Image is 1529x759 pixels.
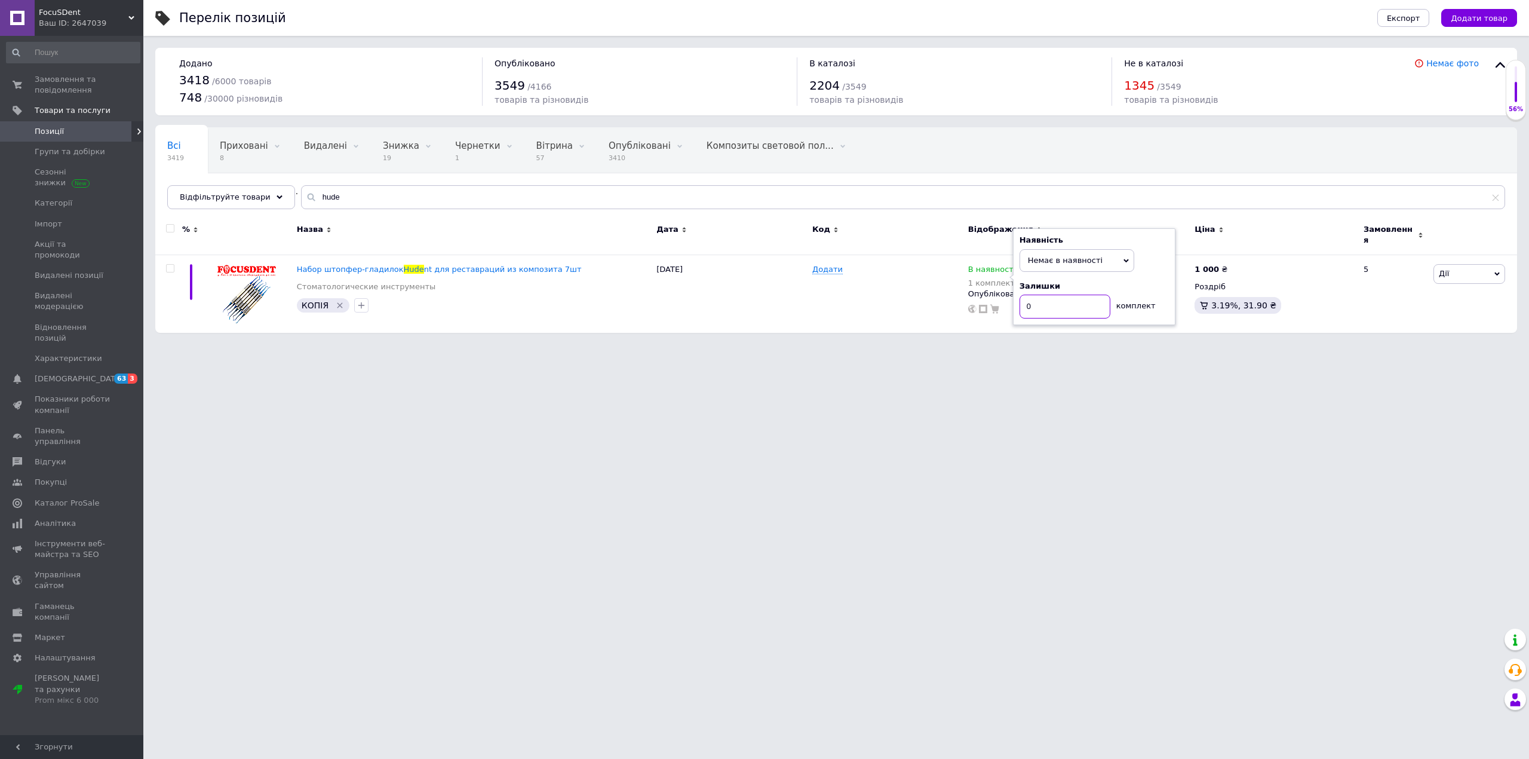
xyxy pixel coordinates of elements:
span: / 4166 [527,82,551,91]
span: Категорії [35,198,72,209]
span: % [182,224,190,235]
span: 748 [179,90,202,105]
div: Перелік позицій [179,12,286,25]
span: Панель управління [35,426,110,447]
div: Лечебно-профилактические материалы [155,173,322,219]
span: Видалені позиції [35,270,103,281]
span: Групи та добірки [35,146,105,157]
span: Набор штопфер-гладилок [297,265,404,274]
span: Hude [404,265,424,274]
span: Приховані [220,140,268,151]
span: В наявності [968,265,1016,277]
span: Відображення [968,224,1033,235]
span: [DEMOGRAPHIC_DATA] [35,374,123,384]
div: 56% [1506,105,1525,114]
span: 19 [383,154,419,163]
span: / 6000 товарів [212,76,271,86]
span: Відфільтруйте товари [180,192,271,201]
span: Характеристики [35,353,102,364]
span: Лечебно-профилактическ... [167,186,298,197]
span: Позиції [35,126,64,137]
span: FocuSDent [39,7,128,18]
div: Ваш ID: 2647039 [39,18,143,29]
span: 2204 [809,78,840,93]
span: Гаманець компанії [35,601,110,623]
div: Наявність [1020,235,1169,246]
span: Дії [1439,269,1449,278]
span: 3419 [167,154,184,163]
span: Покупці [35,477,67,488]
span: Чернетки [455,140,501,151]
div: 5 [1356,255,1430,333]
span: Каталог ProSale [35,498,99,509]
span: 63 [114,374,128,384]
span: Всі [167,140,181,151]
button: Експорт [1377,9,1430,27]
button: Додати товар [1441,9,1517,27]
span: 8 [220,154,268,163]
span: Замовлення [1364,224,1415,246]
span: Вітрина [536,140,573,151]
span: nt для реставраций из композита 7шт [424,265,582,274]
div: 1 комплект [968,278,1016,287]
span: Імпорт [35,219,62,229]
span: Опубліковано [495,59,555,68]
span: 3410 [609,154,671,163]
span: КОПІЯ [302,301,328,310]
span: / 3549 [1157,82,1181,91]
span: Аналітика [35,518,76,529]
a: Стоматологические инструменты [297,281,435,292]
div: ₴ [1195,264,1227,275]
b: 1 000 [1195,265,1219,274]
div: [DATE] [653,255,809,333]
span: Сезонні знижки [35,167,110,188]
span: 57 [536,154,573,163]
span: Акції та промокоди [35,239,110,261]
span: товарів та різновидів [1124,95,1218,105]
input: Пошук [6,42,140,63]
span: [PERSON_NAME] та рахунки [35,673,110,706]
input: Пошук по назві позиції, артикулу і пошуковим запитам [301,185,1505,209]
span: Видалені [304,140,347,151]
span: Опубліковані [609,140,671,151]
span: Ціна [1195,224,1215,235]
span: Товари та послуги [35,105,110,116]
span: Додано [179,59,212,68]
div: Prom мікс 6 000 [35,695,110,706]
div: Роздріб [1195,281,1353,292]
span: товарів та різновидів [809,95,903,105]
div: Композиты световой полимеризации [695,128,858,173]
span: Видалені модерацією [35,290,110,312]
a: Набор штопфер-гладилокHudent для реставраций из композита 7шт [297,265,582,274]
span: 3418 [179,73,210,87]
span: Відновлення позицій [35,322,110,344]
span: Додати товар [1451,14,1507,23]
span: 1 [455,154,501,163]
span: Показники роботи компанії [35,394,110,415]
span: Експорт [1387,14,1420,23]
span: В каталозі [809,59,855,68]
span: / 30000 різновидів [204,94,283,103]
span: / 3549 [842,82,866,91]
span: 3.19%, 31.90 ₴ [1211,301,1276,310]
span: Налаштування [35,653,96,663]
img: Набор штопфер-гладилок Hudent для реставраций из композита 7шт [217,264,277,324]
div: Залишки [1020,281,1169,292]
svg: Видалити мітку [335,301,345,310]
span: Маркет [35,632,65,643]
span: 3549 [495,78,525,93]
span: Назва [297,224,323,235]
span: Знижка [383,140,419,151]
span: Додати [812,265,843,274]
span: Замовлення та повідомлення [35,74,110,96]
span: Дата [656,224,678,235]
span: Код [812,224,830,235]
span: Не в каталозі [1124,59,1183,68]
a: Немає фото [1426,59,1479,68]
div: Опубліковано [968,289,1189,299]
div: комплект [1110,295,1156,311]
span: Немає в наявності [1028,256,1103,265]
span: товарів та різновидів [495,95,588,105]
span: Управління сайтом [35,570,110,591]
span: 1345 [1124,78,1155,93]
